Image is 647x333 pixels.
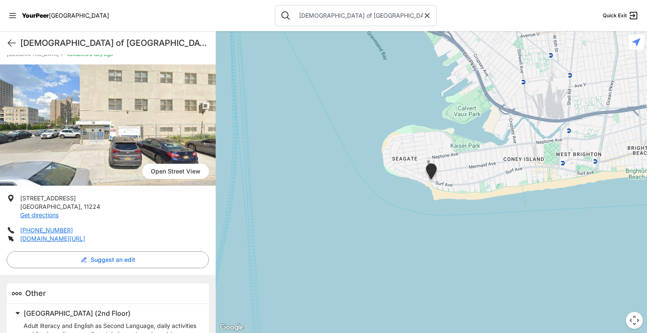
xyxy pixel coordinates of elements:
[20,226,73,234] a: [PHONE_NUMBER]
[218,322,246,333] a: Open this area in Google Maps (opens a new window)
[20,203,80,210] span: [GEOGRAPHIC_DATA]
[421,160,442,186] div: Headquarters
[20,37,209,49] h1: [DEMOGRAPHIC_DATA] of [GEOGRAPHIC_DATA] (JCCGCI)
[603,11,639,21] a: Quick Exit
[294,11,423,20] input: Search
[22,12,49,19] span: YourPeer
[49,12,109,19] span: [GEOGRAPHIC_DATA]
[20,235,85,242] a: [DOMAIN_NAME][URL]
[25,289,46,298] span: Other
[84,203,100,210] span: 11224
[80,203,82,210] span: ,
[7,251,209,268] button: Suggest an edit
[20,211,59,218] a: Get directions
[626,312,643,329] button: Map camera controls
[218,322,246,333] img: Google
[24,309,131,317] span: [GEOGRAPHIC_DATA] (2nd Floor)
[142,164,209,179] span: Open Street View
[91,256,135,264] span: Suggest an edit
[22,13,109,18] a: YourPeer[GEOGRAPHIC_DATA]
[603,12,627,19] span: Quick Exit
[20,194,76,202] span: [STREET_ADDRESS]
